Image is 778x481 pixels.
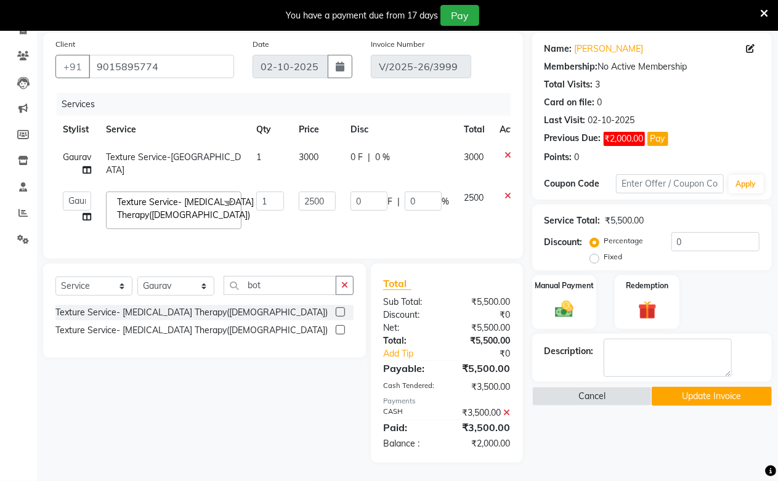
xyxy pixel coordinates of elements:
[447,361,519,376] div: ₹5,500.00
[447,437,519,450] div: ₹2,000.00
[253,39,269,50] label: Date
[647,132,668,146] button: Pay
[117,196,254,220] span: Texture Service- [MEDICAL_DATA] Therapy([DEMOGRAPHIC_DATA])
[256,152,261,163] span: 1
[545,151,572,164] div: Points:
[464,192,484,203] span: 2500
[447,296,519,309] div: ₹5,500.00
[55,116,99,143] th: Stylist
[374,296,447,309] div: Sub Total:
[447,334,519,347] div: ₹5,500.00
[387,195,392,208] span: F
[374,361,447,376] div: Payable:
[456,116,492,143] th: Total
[55,39,75,50] label: Client
[545,345,594,358] div: Description:
[55,306,328,319] div: Texture Service- [MEDICAL_DATA] Therapy([DEMOGRAPHIC_DATA])
[545,177,616,190] div: Coupon Code
[447,406,519,419] div: ₹3,500.00
[55,55,90,78] button: +91
[616,174,724,193] input: Enter Offer / Coupon Code
[598,96,602,109] div: 0
[545,236,583,249] div: Discount:
[447,309,519,321] div: ₹0
[575,151,580,164] div: 0
[374,381,447,394] div: Cash Tendered:
[374,347,459,360] a: Add Tip
[447,420,519,435] div: ₹3,500.00
[299,152,318,163] span: 3000
[224,276,336,295] input: Search or Scan
[374,309,447,321] div: Discount:
[291,116,343,143] th: Price
[626,280,668,291] label: Redemption
[286,9,438,22] div: You have a payment due from 17 days
[371,39,424,50] label: Invoice Number
[549,299,580,320] img: _cash.svg
[249,116,291,143] th: Qty
[606,214,644,227] div: ₹5,500.00
[374,334,447,347] div: Total:
[375,151,390,164] span: 0 %
[368,151,370,164] span: |
[652,387,772,406] button: Update Invoice
[447,321,519,334] div: ₹5,500.00
[633,299,663,321] img: _gift.svg
[464,152,484,163] span: 3000
[383,396,511,406] div: Payments
[383,277,411,290] span: Total
[89,55,234,78] input: Search by Name/Mobile/Email/Code
[459,347,520,360] div: ₹0
[575,42,644,55] a: [PERSON_NAME]
[99,116,249,143] th: Service
[545,132,601,146] div: Previous Due:
[545,96,595,109] div: Card on file:
[343,116,456,143] th: Disc
[545,214,601,227] div: Service Total:
[374,406,447,419] div: CASH
[604,251,623,262] label: Fixed
[596,78,601,91] div: 3
[545,42,572,55] div: Name:
[492,116,533,143] th: Action
[545,60,760,73] div: No Active Membership
[374,420,447,435] div: Paid:
[55,324,328,337] div: Texture Service- [MEDICAL_DATA] Therapy([DEMOGRAPHIC_DATA])
[250,209,256,220] a: x
[532,387,652,406] button: Cancel
[588,114,635,127] div: 02-10-2025
[440,5,479,26] button: Pay
[374,437,447,450] div: Balance :
[351,151,363,164] span: 0 F
[545,60,598,73] div: Membership:
[604,235,644,246] label: Percentage
[397,195,400,208] span: |
[442,195,449,208] span: %
[63,152,91,163] span: Gaurav
[729,175,764,193] button: Apply
[545,78,593,91] div: Total Visits:
[535,280,594,291] label: Manual Payment
[447,381,519,394] div: ₹3,500.00
[57,93,520,116] div: Services
[374,321,447,334] div: Net:
[604,132,645,146] span: ₹2,000.00
[545,114,586,127] div: Last Visit:
[106,152,241,176] span: Texture Service-[GEOGRAPHIC_DATA]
